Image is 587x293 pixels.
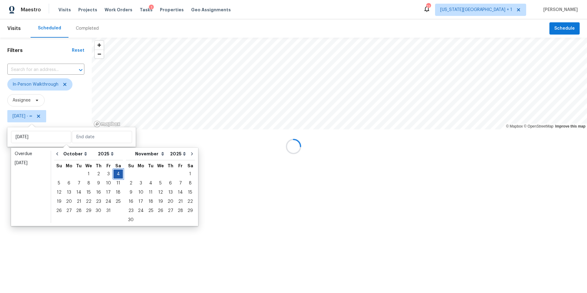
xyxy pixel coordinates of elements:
[84,169,94,179] div: Wed Oct 01 2025
[185,206,195,215] div: 29
[165,188,175,197] div: Thu Nov 13 2025
[74,206,84,215] div: Tue Oct 28 2025
[94,188,103,197] div: Thu Oct 16 2025
[64,179,74,188] div: Mon Oct 06 2025
[175,197,185,206] div: 21
[136,206,146,215] div: 24
[72,131,132,143] input: End date
[64,197,74,206] div: Mon Oct 20 2025
[84,179,94,187] div: 8
[126,197,136,206] div: Sun Nov 16 2025
[96,164,102,168] abbr: Thursday
[136,197,146,206] div: 17
[506,124,523,128] a: Mapbox
[74,188,84,197] div: Tue Oct 14 2025
[103,188,113,197] div: 17
[64,206,74,215] div: Mon Oct 27 2025
[94,188,103,197] div: 16
[126,188,136,197] div: 9
[168,164,173,168] abbr: Thursday
[54,206,64,215] div: Sun Oct 26 2025
[187,148,197,160] button: Go to next month
[136,206,146,215] div: Mon Nov 24 2025
[185,170,195,178] div: 1
[156,179,165,187] div: 5
[126,215,136,224] div: Sun Nov 30 2025
[126,188,136,197] div: Sun Nov 09 2025
[74,179,84,187] div: 7
[185,179,195,187] div: 8
[94,206,103,215] div: 30
[185,188,195,197] div: Sat Nov 15 2025
[146,197,156,206] div: Tue Nov 18 2025
[74,188,84,197] div: 14
[146,188,156,197] div: 11
[165,179,175,188] div: Thu Nov 06 2025
[53,148,62,160] button: Go to previous month
[134,149,168,158] select: Month
[74,197,84,206] div: Tue Oct 21 2025
[54,206,64,215] div: 26
[76,164,82,168] abbr: Tuesday
[156,206,165,215] div: Wed Nov 26 2025
[113,170,123,178] div: 4
[146,206,156,215] div: Tue Nov 25 2025
[113,188,123,197] div: 18
[146,179,156,187] div: 4
[138,164,144,168] abbr: Monday
[146,197,156,206] div: 18
[113,197,123,206] div: 25
[103,179,113,188] div: Fri Oct 10 2025
[64,188,74,197] div: 13
[84,206,94,215] div: Wed Oct 29 2025
[66,164,72,168] abbr: Monday
[13,149,49,223] ul: Date picker shortcuts
[185,197,195,206] div: Sat Nov 22 2025
[165,206,175,215] div: Thu Nov 27 2025
[156,188,165,197] div: Wed Nov 12 2025
[165,197,175,206] div: 20
[185,206,195,215] div: Sat Nov 29 2025
[84,197,94,206] div: 22
[128,164,134,168] abbr: Sunday
[524,124,553,128] a: OpenStreetMap
[74,206,84,215] div: 28
[103,206,113,215] div: 31
[94,206,103,215] div: Thu Oct 30 2025
[146,206,156,215] div: 25
[94,169,103,179] div: Thu Oct 02 2025
[175,179,185,187] div: 7
[126,179,136,188] div: Sun Nov 02 2025
[64,197,74,206] div: 20
[54,188,64,197] div: 12
[85,164,92,168] abbr: Wednesday
[84,206,94,215] div: 29
[54,179,64,188] div: Sun Oct 05 2025
[185,179,195,188] div: Sat Nov 08 2025
[426,4,430,10] div: 21
[136,188,146,197] div: 10
[103,206,113,215] div: Fri Oct 31 2025
[62,149,96,158] select: Month
[185,169,195,179] div: Sat Nov 01 2025
[187,164,193,168] abbr: Saturday
[94,170,103,178] div: 2
[64,188,74,197] div: Mon Oct 13 2025
[64,206,74,215] div: 27
[94,121,120,128] a: Mapbox homepage
[96,149,115,158] select: Year
[95,41,104,50] button: Zoom in
[126,179,136,187] div: 2
[103,170,113,178] div: 3
[175,206,185,215] div: 28
[157,164,164,168] abbr: Wednesday
[74,179,84,188] div: Tue Oct 07 2025
[56,164,62,168] abbr: Sunday
[175,188,185,197] div: 14
[103,197,113,206] div: 24
[126,206,136,215] div: Sun Nov 23 2025
[84,188,94,197] div: Wed Oct 15 2025
[95,50,104,58] button: Zoom out
[11,131,71,143] input: Start date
